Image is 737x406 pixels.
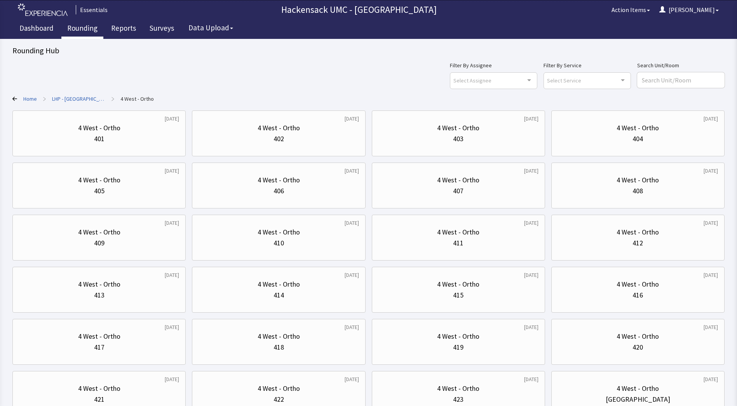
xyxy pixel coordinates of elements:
[78,331,120,342] div: 4 West - Ortho
[61,19,103,39] a: Rounding
[632,133,643,144] div: 404
[617,383,659,394] div: 4 West - Ortho
[617,227,659,238] div: 4 West - Ortho
[258,122,300,133] div: 4 West - Ortho
[524,271,538,279] div: [DATE]
[120,95,154,103] a: 4 West - Ortho
[78,122,120,133] div: 4 West - Ortho
[165,219,179,227] div: [DATE]
[524,167,538,175] div: [DATE]
[165,115,179,122] div: [DATE]
[258,175,300,185] div: 4 West - Ortho
[704,167,718,175] div: [DATE]
[274,185,284,196] div: 406
[524,219,538,227] div: [DATE]
[453,290,463,301] div: 415
[345,219,359,227] div: [DATE]
[704,219,718,227] div: [DATE]
[617,331,659,342] div: 4 West - Ortho
[105,19,142,39] a: Reports
[453,342,463,353] div: 419
[165,271,179,279] div: [DATE]
[437,331,479,342] div: 4 West - Ortho
[606,394,670,405] div: [GEOGRAPHIC_DATA]
[437,175,479,185] div: 4 West - Ortho
[524,115,538,122] div: [DATE]
[258,331,300,342] div: 4 West - Ortho
[345,271,359,279] div: [DATE]
[94,342,105,353] div: 417
[258,383,300,394] div: 4 West - Ortho
[704,323,718,331] div: [DATE]
[704,271,718,279] div: [DATE]
[184,21,238,35] button: Data Upload
[637,61,725,70] label: Search Unit/Room
[43,91,46,107] span: >
[258,227,300,238] div: 4 West - Ortho
[94,394,105,405] div: 421
[274,394,284,405] div: 422
[78,383,120,394] div: 4 West - Ortho
[437,122,479,133] div: 4 West - Ortho
[345,115,359,122] div: [DATE]
[453,238,463,248] div: 411
[547,76,581,85] span: Select Service
[453,133,463,144] div: 403
[12,45,725,56] div: Rounding Hub
[345,167,359,175] div: [DATE]
[450,61,537,70] label: Filter By Assignee
[617,175,659,185] div: 4 West - Ortho
[94,238,105,248] div: 409
[78,175,120,185] div: 4 West - Ortho
[632,342,643,353] div: 420
[274,238,284,248] div: 410
[112,91,114,107] span: >
[617,122,659,133] div: 4 West - Ortho
[524,323,538,331] div: [DATE]
[437,227,479,238] div: 4 West - Ortho
[144,19,180,39] a: Surveys
[453,394,463,405] div: 423
[704,115,718,122] div: [DATE]
[78,279,120,290] div: 4 West - Ortho
[524,375,538,383] div: [DATE]
[274,342,284,353] div: 418
[274,290,284,301] div: 414
[258,279,300,290] div: 4 West - Ortho
[437,279,479,290] div: 4 West - Ortho
[94,290,105,301] div: 413
[632,185,643,196] div: 408
[544,61,631,70] label: Filter By Service
[14,19,59,39] a: Dashboard
[23,95,37,103] a: Home
[453,76,491,85] span: Select Assignee
[655,2,723,17] button: [PERSON_NAME]
[637,72,725,88] input: Search Unit/Room
[345,375,359,383] div: [DATE]
[274,133,284,144] div: 402
[437,383,479,394] div: 4 West - Ortho
[632,290,643,301] div: 416
[345,323,359,331] div: [DATE]
[617,279,659,290] div: 4 West - Ortho
[78,227,120,238] div: 4 West - Ortho
[94,185,105,196] div: 405
[52,95,105,103] a: LHP - Pascack Valley
[607,2,655,17] button: Action Items
[18,3,68,16] img: experiencia_logo.png
[76,5,108,14] div: Essentials
[632,238,643,248] div: 412
[111,3,607,16] p: Hackensack UMC - [GEOGRAPHIC_DATA]
[94,133,105,144] div: 401
[453,185,463,196] div: 407
[704,375,718,383] div: [DATE]
[165,375,179,383] div: [DATE]
[165,167,179,175] div: [DATE]
[165,323,179,331] div: [DATE]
